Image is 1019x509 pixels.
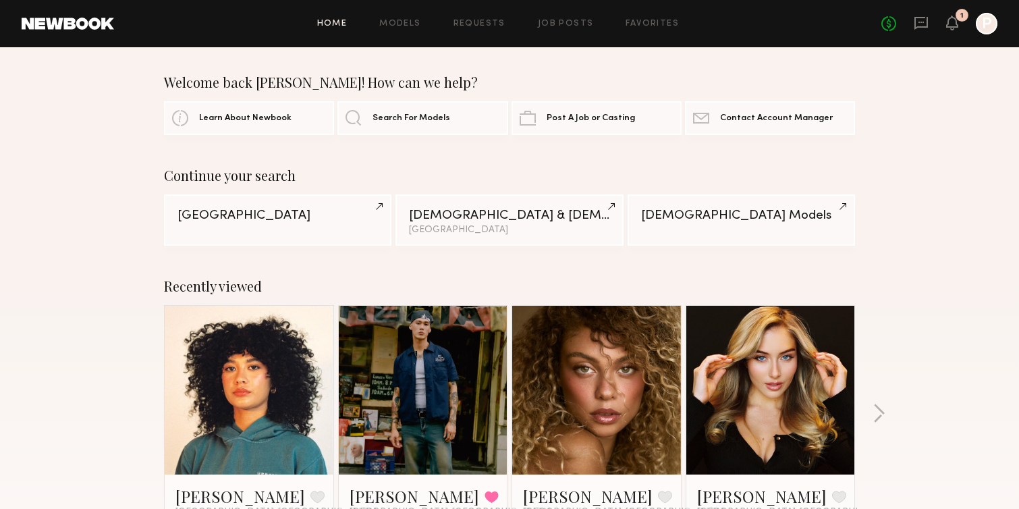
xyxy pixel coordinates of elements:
div: 1 [960,12,964,20]
a: Models [379,20,420,28]
span: Search For Models [373,114,450,123]
div: [GEOGRAPHIC_DATA] [177,209,378,222]
a: Requests [453,20,505,28]
a: Job Posts [538,20,594,28]
span: Contact Account Manager [720,114,833,123]
div: [GEOGRAPHIC_DATA] [409,225,609,235]
a: Favorites [626,20,679,28]
a: [PERSON_NAME] [697,485,827,507]
a: [DEMOGRAPHIC_DATA] & [DEMOGRAPHIC_DATA] & [DEMOGRAPHIC_DATA] Models[GEOGRAPHIC_DATA] [395,194,623,246]
a: [DEMOGRAPHIC_DATA] Models [628,194,855,246]
a: Contact Account Manager [685,101,855,135]
div: Continue your search [164,167,855,184]
span: Post A Job or Casting [547,114,635,123]
div: [DEMOGRAPHIC_DATA] Models [641,209,842,222]
a: Post A Job or Casting [512,101,682,135]
span: Learn About Newbook [199,114,292,123]
a: [PERSON_NAME] [523,485,653,507]
div: [DEMOGRAPHIC_DATA] & [DEMOGRAPHIC_DATA] & [DEMOGRAPHIC_DATA] Models [409,209,609,222]
a: [GEOGRAPHIC_DATA] [164,194,391,246]
div: Recently viewed [164,278,855,294]
a: Search For Models [337,101,507,135]
a: P [976,13,997,34]
div: Welcome back [PERSON_NAME]! How can we help? [164,74,855,90]
a: Learn About Newbook [164,101,334,135]
a: Home [317,20,348,28]
a: [PERSON_NAME] [175,485,305,507]
a: [PERSON_NAME] [350,485,479,507]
